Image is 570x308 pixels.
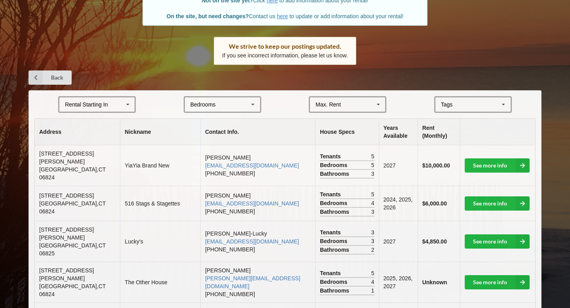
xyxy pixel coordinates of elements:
[315,102,341,107] div: Max. Rent
[320,278,349,286] span: Bedrooms
[277,13,288,19] a: here
[315,119,378,145] th: House Specs
[200,221,315,262] td: [PERSON_NAME]-Lucky [PHONE_NUMBER]
[371,208,374,216] span: 3
[371,152,374,160] span: 5
[320,269,343,277] span: Tenants
[222,42,348,50] div: We strive to keep our postings updated.
[320,152,343,160] span: Tenants
[35,119,120,145] th: Address
[379,145,418,186] td: 2027
[379,221,418,262] td: 2027
[439,100,464,109] div: Tags
[371,237,374,245] span: 3
[379,119,418,145] th: Years Available
[320,246,351,254] span: Bathrooms
[120,262,200,302] td: The Other House
[320,208,351,216] span: Bathrooms
[379,186,418,221] td: 2024, 2025, 2026
[379,262,418,302] td: 2025, 2026, 2027
[371,161,374,169] span: 5
[200,145,315,186] td: [PERSON_NAME] [PHONE_NUMBER]
[200,119,315,145] th: Contact Info.
[418,119,460,145] th: Rent (Monthly)
[222,51,348,59] p: If you see incorrect information, please let us know.
[200,186,315,221] td: [PERSON_NAME] [PHONE_NUMBER]
[371,170,374,178] span: 3
[422,279,447,285] b: Unknown
[120,221,200,262] td: Lucky’s
[39,267,94,281] span: [STREET_ADDRESS][PERSON_NAME]
[39,283,106,297] span: [GEOGRAPHIC_DATA] , CT 06824
[422,200,447,207] b: $6,000.00
[39,200,106,215] span: [GEOGRAPHIC_DATA] , CT 06824
[39,192,94,199] span: [STREET_ADDRESS]
[320,190,343,198] span: Tenants
[320,161,349,169] span: Bedrooms
[205,162,299,169] a: [EMAIL_ADDRESS][DOMAIN_NAME]
[371,228,374,236] span: 3
[205,275,300,289] a: [PERSON_NAME][EMAIL_ADDRESS][DOMAIN_NAME]
[39,226,94,241] span: [STREET_ADDRESS][PERSON_NAME]
[465,158,530,173] a: See more info
[167,13,403,19] span: Contact us to update or add information about your rental!
[320,237,349,245] span: Bedrooms
[371,199,374,207] span: 4
[465,275,530,289] a: See more info
[28,70,72,85] a: Back
[39,166,106,181] span: [GEOGRAPHIC_DATA] , CT 06824
[371,278,374,286] span: 4
[371,246,374,254] span: 2
[167,13,249,19] b: On the site, but need changes?
[465,234,530,249] a: See more info
[371,269,374,277] span: 5
[371,287,374,295] span: 1
[371,190,374,198] span: 5
[320,199,349,207] span: Bedrooms
[39,150,94,165] span: [STREET_ADDRESS][PERSON_NAME]
[39,242,106,257] span: [GEOGRAPHIC_DATA] , CT 06825
[200,262,315,302] td: [PERSON_NAME] [PHONE_NUMBER]
[120,145,200,186] td: YiaYia Brand New
[120,119,200,145] th: Nickname
[465,196,530,211] a: See more info
[65,102,108,107] div: Rental Starting In
[205,238,299,245] a: [EMAIL_ADDRESS][DOMAIN_NAME]
[320,170,351,178] span: Bathrooms
[190,102,216,107] div: Bedrooms
[205,200,299,207] a: [EMAIL_ADDRESS][DOMAIN_NAME]
[422,162,450,169] b: $10,000.00
[320,228,343,236] span: Tenants
[320,287,351,295] span: Bathrooms
[422,238,447,245] b: $4,850.00
[120,186,200,221] td: 516 Stags & Stagettes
